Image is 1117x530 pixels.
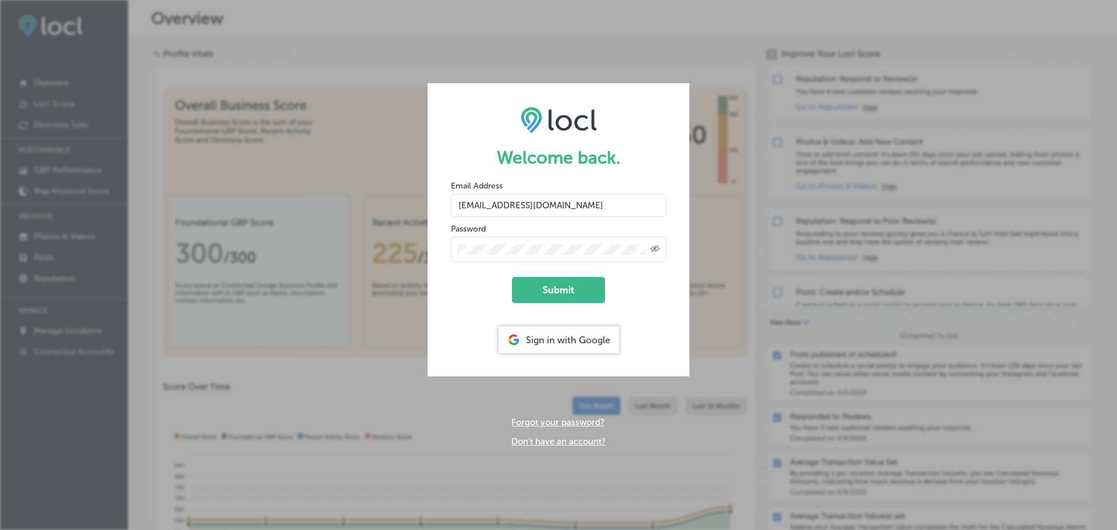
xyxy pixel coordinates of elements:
img: LOCL logo [521,106,597,133]
span: Toggle password visibility [650,244,660,255]
h1: Welcome back. [451,147,666,168]
button: Submit [512,277,605,303]
label: Password [451,224,486,234]
label: Email Address [451,181,503,191]
a: Forgot your password? [511,417,604,428]
div: Sign in with Google [499,326,619,353]
a: Don't have an account? [511,436,606,447]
